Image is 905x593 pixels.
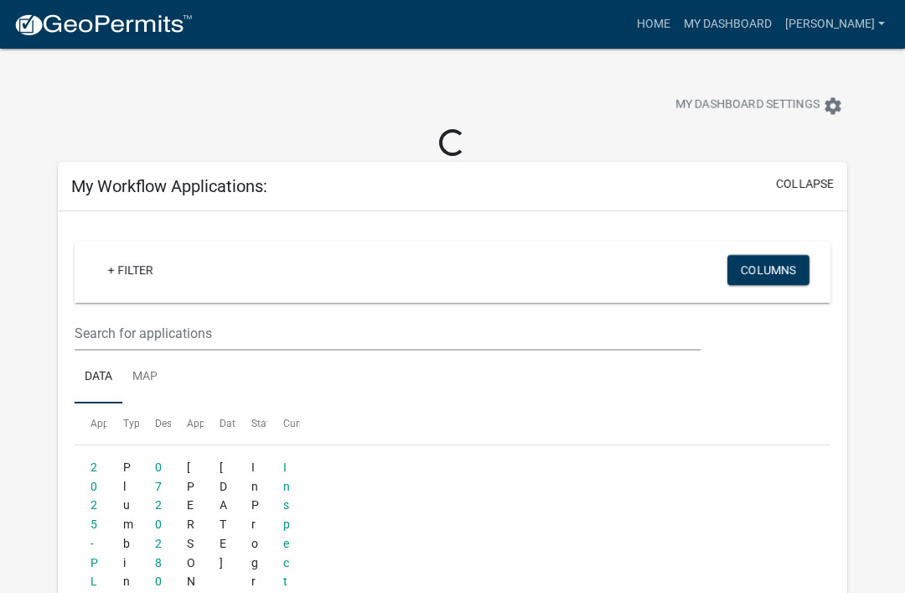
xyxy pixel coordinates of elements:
[630,8,677,40] a: Home
[75,403,106,444] datatable-header-cell: Application Number
[75,316,701,351] input: Search for applications
[235,403,267,444] datatable-header-cell: Status
[823,96,843,116] i: settings
[220,418,278,429] span: Date Created
[675,96,820,116] span: My Dashboard Settings
[220,460,227,570] span: 08/26/2025
[204,403,235,444] datatable-header-cell: Date Created
[71,176,267,196] h5: My Workflow Applications:
[187,418,230,429] span: Applicant
[778,8,892,40] a: [PERSON_NAME]
[90,418,182,429] span: Application Number
[267,403,299,444] datatable-header-cell: Current Activity
[283,418,353,429] span: Current Activity
[776,175,834,193] button: collapse
[106,403,138,444] datatable-header-cell: Type
[251,418,281,429] span: Status
[171,403,203,444] datatable-header-cell: Applicant
[95,255,167,285] a: + Filter
[139,403,171,444] datatable-header-cell: Description
[677,8,778,40] a: My Dashboard
[727,255,809,285] button: Columns
[123,418,145,429] span: Type
[75,351,122,404] a: Data
[155,418,206,429] span: Description
[662,89,856,122] button: My Dashboard Settingssettings
[122,351,168,404] a: Map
